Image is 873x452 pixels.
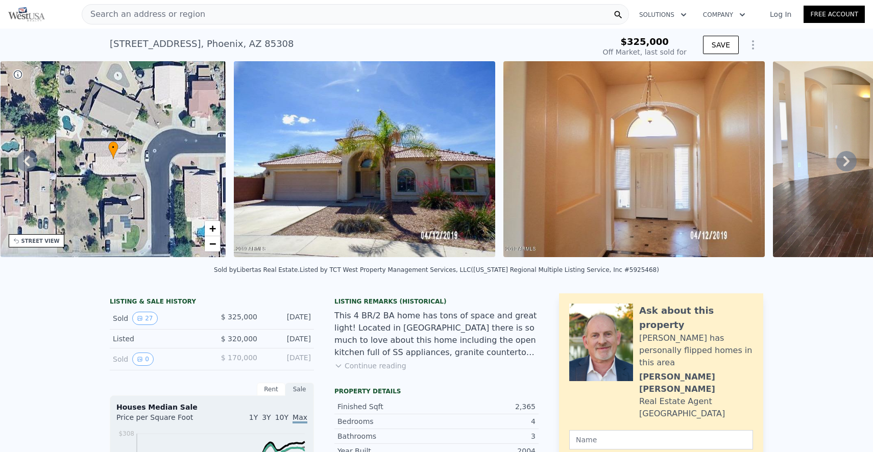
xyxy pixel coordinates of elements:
span: 1Y [249,413,258,421]
img: Pellego [8,7,45,21]
div: [STREET_ADDRESS] , Phoenix , AZ 85308 [110,37,294,51]
div: [DATE] [265,353,311,366]
div: Price per Square Foot [116,412,212,429]
button: Solutions [631,6,695,24]
div: 2,365 [436,401,536,412]
div: [DATE] [265,334,311,344]
span: + [209,222,216,235]
a: Log In [758,9,804,19]
tspan: $308 [118,430,134,437]
div: 4 [436,416,536,426]
div: Ask about this property [639,304,753,332]
div: Bedrooms [337,416,436,426]
div: STREET VIEW [21,237,60,245]
button: Company [695,6,754,24]
span: $ 325,000 [221,313,257,321]
button: Continue reading [334,361,406,371]
div: Real Estate Agent [639,395,712,408]
a: Zoom out [205,236,220,252]
div: [GEOGRAPHIC_DATA] [639,408,725,420]
div: LISTING & SALE HISTORY [110,297,314,308]
div: [PERSON_NAME] [PERSON_NAME] [639,371,753,395]
div: Property details [334,387,539,395]
a: Zoom in [205,221,220,236]
span: Max [293,413,307,423]
span: 10Y [275,413,288,421]
div: [PERSON_NAME] has personally flipped homes in this area [639,332,753,369]
div: Houses Median Sale [116,402,307,412]
button: View historical data [132,353,154,366]
a: Free Account [804,6,865,23]
span: • [108,143,118,152]
button: SAVE [703,36,739,54]
span: − [209,237,216,250]
button: View historical data [132,312,157,325]
div: • [108,141,118,159]
div: [DATE] [265,312,311,325]
span: Search an address or region [82,8,205,20]
div: Finished Sqft [337,401,436,412]
img: Sale: 10251793 Parcel: 10687050 [234,61,495,257]
div: Sold by Libertas Real Estate . [214,266,300,273]
span: $ 320,000 [221,335,257,343]
input: Name [569,430,753,449]
div: Rent [257,383,285,396]
div: Sold [113,353,204,366]
span: 3Y [262,413,271,421]
button: Show Options [743,35,763,55]
div: Sale [285,383,314,396]
img: Sale: 10251793 Parcel: 10687050 [503,61,765,257]
span: $325,000 [620,36,669,47]
div: Listed [113,334,204,344]
div: Listed by TCT West Property Management Services, LLC ([US_STATE] Regional Multiple Listing Servic... [300,266,659,273]
div: Listing Remarks (Historical) [334,297,539,306]
div: This 4 BR/2 BA home has tons of space and great light! Located in [GEOGRAPHIC_DATA] there is so m... [334,310,539,359]
span: $ 170,000 [221,354,257,362]
div: Off Market, last sold for [603,47,687,57]
div: Sold [113,312,204,325]
div: 3 [436,431,536,441]
div: Bathrooms [337,431,436,441]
